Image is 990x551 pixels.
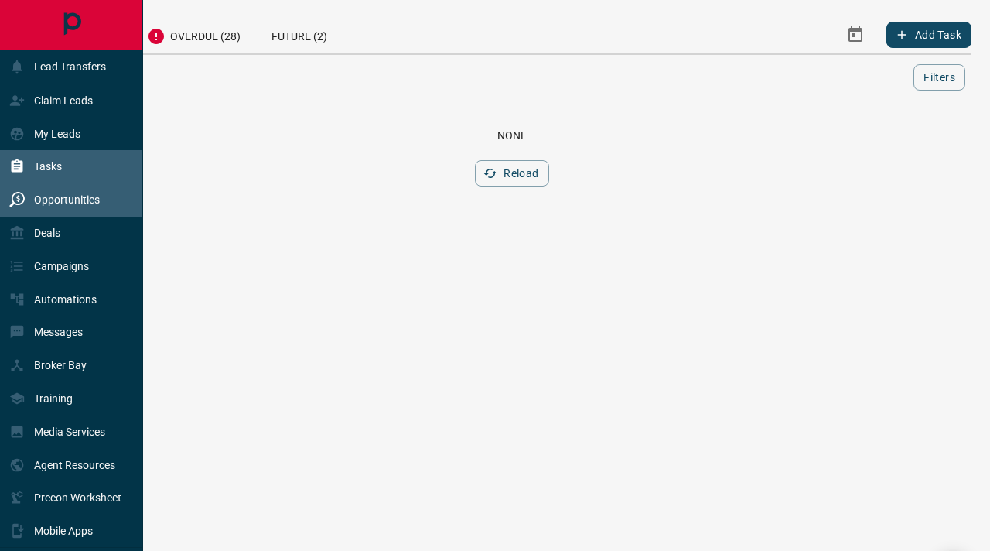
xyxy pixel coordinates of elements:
[837,16,874,53] button: Select Date Range
[913,64,965,91] button: Filters
[71,129,953,142] div: None
[886,22,971,48] button: Add Task
[256,15,343,53] div: Future (2)
[475,160,548,187] button: Reload
[131,15,256,53] div: Overdue (28)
